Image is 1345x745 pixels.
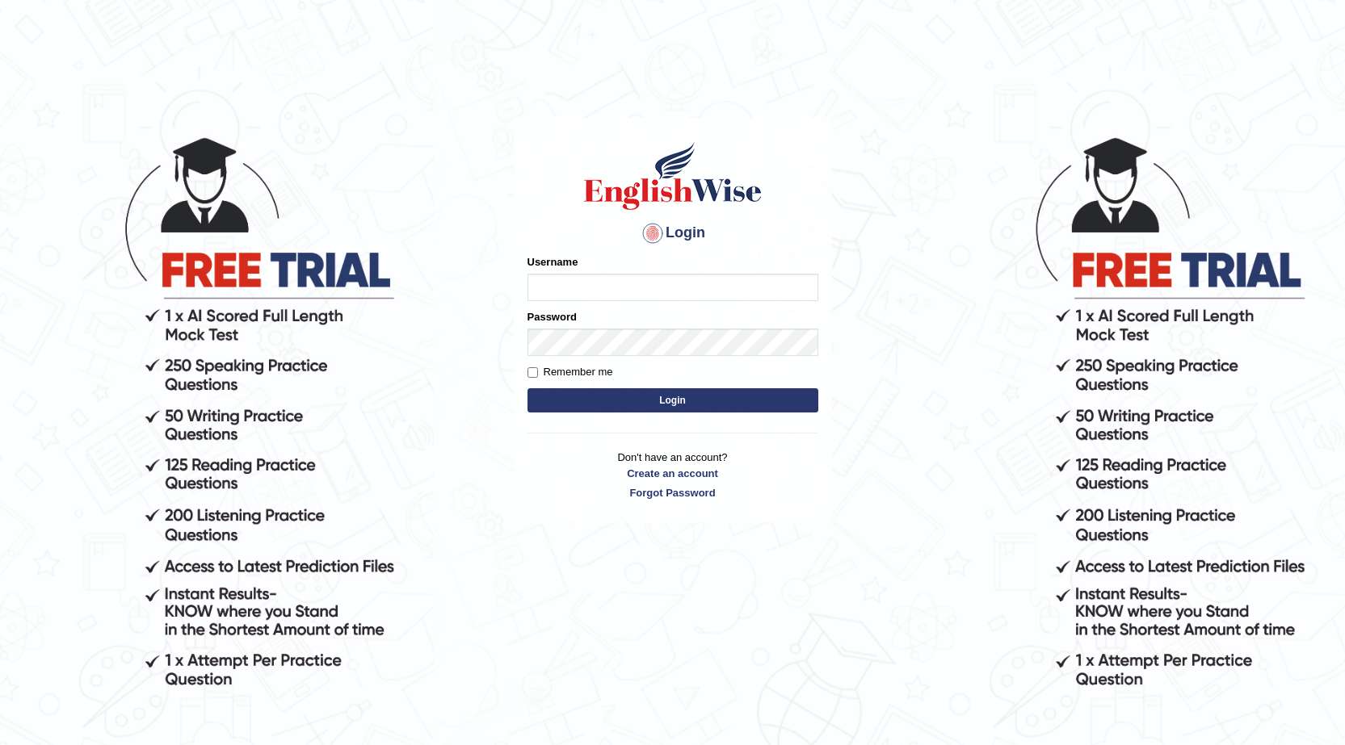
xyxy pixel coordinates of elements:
[527,364,613,380] label: Remember me
[527,254,578,270] label: Username
[527,367,538,378] input: Remember me
[527,450,818,500] p: Don't have an account?
[527,466,818,481] a: Create an account
[581,140,765,212] img: Logo of English Wise sign in for intelligent practice with AI
[527,388,818,412] button: Login
[527,220,818,246] h4: Login
[527,309,577,324] label: Password
[527,485,818,500] a: Forgot Password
